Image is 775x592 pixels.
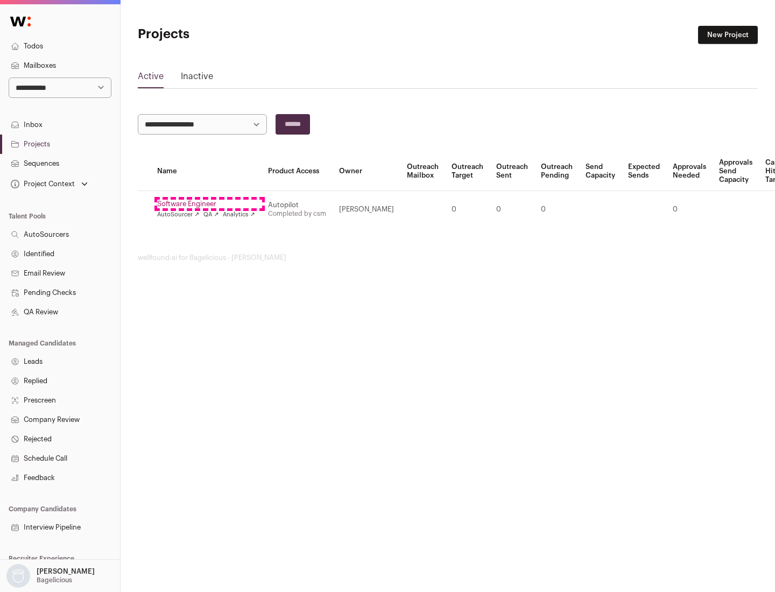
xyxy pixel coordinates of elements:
[698,26,758,44] a: New Project
[622,152,666,191] th: Expected Sends
[4,11,37,32] img: Wellfound
[138,253,758,262] footer: wellfound:ai for Bagelicious - [PERSON_NAME]
[268,210,326,217] a: Completed by csm
[157,210,199,219] a: AutoSourcer ↗
[203,210,219,219] a: QA ↗
[138,70,164,87] a: Active
[400,152,445,191] th: Outreach Mailbox
[268,201,326,209] div: Autopilot
[490,191,534,228] td: 0
[157,200,255,208] a: Software Engineer
[4,564,97,588] button: Open dropdown
[666,152,713,191] th: Approvals Needed
[223,210,255,219] a: Analytics ↗
[262,152,333,191] th: Product Access
[445,191,490,228] td: 0
[534,152,579,191] th: Outreach Pending
[333,191,400,228] td: [PERSON_NAME]
[9,180,75,188] div: Project Context
[713,152,759,191] th: Approvals Send Capacity
[579,152,622,191] th: Send Capacity
[666,191,713,228] td: 0
[333,152,400,191] th: Owner
[534,191,579,228] td: 0
[490,152,534,191] th: Outreach Sent
[6,564,30,588] img: nopic.png
[37,576,72,584] p: Bagelicious
[151,152,262,191] th: Name
[9,177,90,192] button: Open dropdown
[138,26,344,43] h1: Projects
[181,70,213,87] a: Inactive
[37,567,95,576] p: [PERSON_NAME]
[445,152,490,191] th: Outreach Target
